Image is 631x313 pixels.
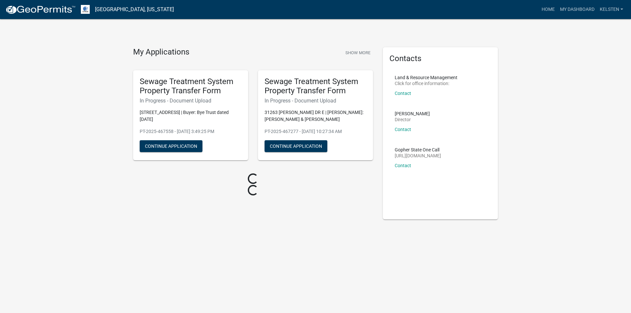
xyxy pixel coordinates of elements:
a: Contact [395,127,411,132]
h5: Sewage Treatment System Property Transfer Form [265,77,366,96]
p: [URL][DOMAIN_NAME] [395,153,441,158]
p: 31263 [PERSON_NAME] DR E | [PERSON_NAME]: [PERSON_NAME] & [PERSON_NAME] [265,109,366,123]
h5: Sewage Treatment System Property Transfer Form [140,77,242,96]
a: Contact [395,91,411,96]
button: Show More [343,47,373,58]
p: PT-2025-467277 - [DATE] 10:27:34 AM [265,128,366,135]
img: Otter Tail County, Minnesota [81,5,90,14]
a: Contact [395,163,411,168]
h5: Contacts [389,54,491,63]
h6: In Progress - Document Upload [265,98,366,104]
a: Home [539,3,557,16]
p: Land & Resource Management [395,75,457,80]
p: Click for office information: [395,81,457,86]
button: Continue Application [140,140,202,152]
p: PT-2025-467558 - [DATE] 3:49:25 PM [140,128,242,135]
p: Director [395,117,430,122]
a: My Dashboard [557,3,597,16]
a: [GEOGRAPHIC_DATA], [US_STATE] [95,4,174,15]
p: [STREET_ADDRESS] | Buyer: Bye Trust dated [DATE] [140,109,242,123]
h6: In Progress - Document Upload [140,98,242,104]
p: Gopher State One Call [395,147,441,152]
p: [PERSON_NAME] [395,111,430,116]
button: Continue Application [265,140,327,152]
h4: My Applications [133,47,189,57]
a: Kelsten [597,3,626,16]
